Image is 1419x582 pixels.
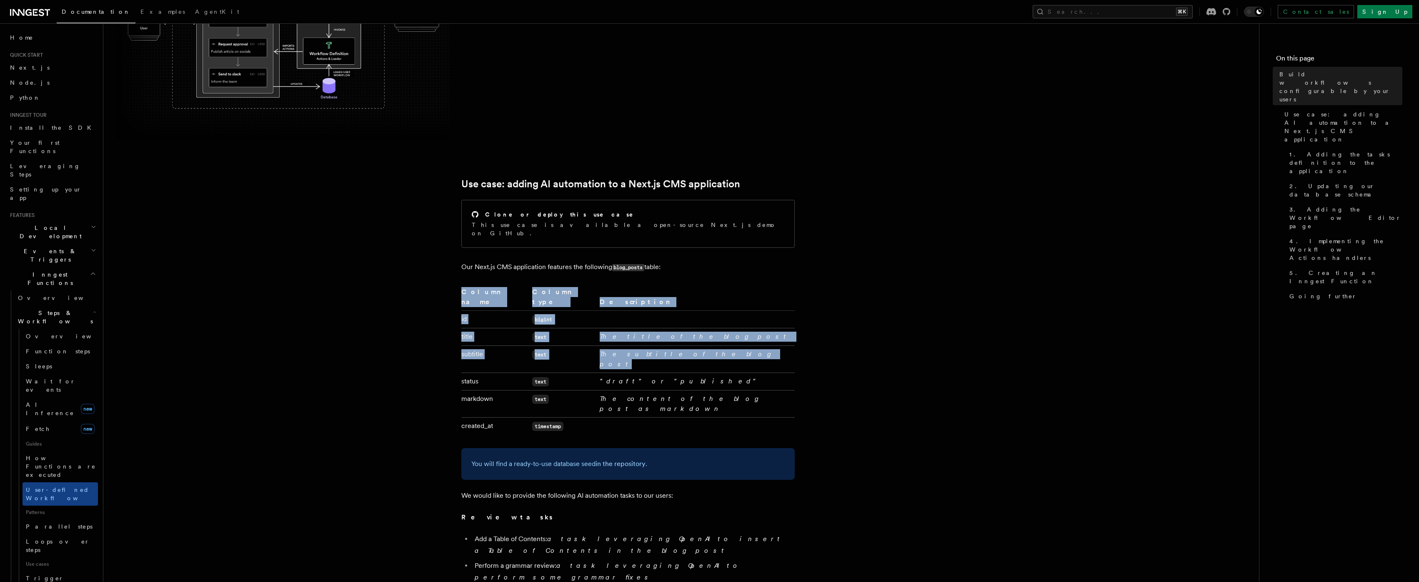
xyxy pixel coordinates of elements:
[15,290,98,305] a: Overview
[532,333,549,342] code: text
[1286,179,1402,202] a: 2. Updating our database schema
[23,397,98,421] a: AI Inferencenew
[7,90,98,105] a: Python
[532,395,549,404] code: text
[1286,289,1402,304] a: Going further
[1289,269,1402,285] span: 5. Creating an Inngest Function
[472,221,784,237] p: This use case is available a open-source Next.js demo on GitHub.
[7,212,35,219] span: Features
[529,287,596,311] th: Column type
[10,186,82,201] span: Setting up your app
[461,310,529,328] td: id
[15,309,93,325] span: Steps & Workflows
[532,377,549,386] code: text
[461,417,529,435] td: created_at
[10,94,40,101] span: Python
[461,178,740,190] a: Use case: adding AI automation to a Next.js CMS application
[23,344,98,359] a: Function steps
[461,513,554,521] strong: Review tasks
[7,159,98,182] a: Leveraging Steps
[81,424,95,434] span: new
[1289,292,1357,300] span: Going further
[612,264,644,271] code: blog_posts
[23,451,98,482] a: How Functions are executed
[471,458,785,470] p: You will find a ready-to-use database seed .
[7,244,98,267] button: Events & Triggers
[7,112,47,118] span: Inngest tour
[461,200,795,248] a: Clone or deploy this use caseThis use case is available a open-source Next.js demo on GitHub.
[7,267,98,290] button: Inngest Functions
[461,390,529,417] td: markdown
[23,534,98,557] a: Loops over steps
[7,120,98,135] a: Install the SDK
[26,523,93,530] span: Parallel steps
[600,395,761,413] em: The content of the blog post as markdown
[600,333,790,340] em: The title of the blog post
[26,333,112,340] span: Overview
[475,535,783,554] em: a task leveraging OpenAI to insert a Table of Contents in the blog post
[1357,5,1412,18] a: Sign Up
[140,8,185,15] span: Examples
[461,373,529,390] td: status
[532,422,563,431] code: timestamp
[532,350,549,359] code: text
[1289,182,1402,199] span: 2. Updating our database schema
[26,363,52,370] span: Sleeps
[7,247,91,264] span: Events & Triggers
[7,60,98,75] a: Next.js
[26,455,96,478] span: How Functions are executed
[1176,8,1188,16] kbd: ⌘K
[596,287,795,311] th: Description
[600,350,773,368] em: The subtitle of the blog post
[1286,202,1402,234] a: 3. Adding the Workflow Editor page
[23,421,98,437] a: Fetchnew
[1286,265,1402,289] a: 5. Creating an Inngest Function
[1289,237,1402,262] span: 4. Implementing the Workflow Actions handlers
[1286,147,1402,179] a: 1. Adding the tasks definition to the application
[23,482,98,506] a: User-defined Workflows
[7,75,98,90] a: Node.js
[15,305,98,329] button: Steps & Workflows
[7,135,98,159] a: Your first Functions
[1281,107,1402,147] a: Use case: adding AI automation to a Next.js CMS application
[1286,234,1402,265] a: 4. Implementing the Workflow Actions handlers
[596,460,646,468] a: in the repository
[461,345,529,373] td: subtitle
[7,30,98,45] a: Home
[195,8,239,15] span: AgentKit
[26,348,90,355] span: Function steps
[7,220,98,244] button: Local Development
[1289,205,1402,230] span: 3. Adding the Workflow Editor page
[485,210,634,219] h2: Clone or deploy this use case
[461,287,529,311] th: Column name
[1289,150,1402,175] span: 1. Adding the tasks definition to the application
[135,3,190,23] a: Examples
[26,426,50,432] span: Fetch
[1284,110,1402,144] span: Use case: adding AI automation to a Next.js CMS application
[23,506,98,519] span: Patterns
[7,270,90,287] span: Inngest Functions
[472,533,795,557] li: Add a Table of Contents:
[1244,7,1264,17] button: Toggle dark mode
[461,490,795,501] p: We would like to provide the following AI automation tasks to our users:
[23,519,98,534] a: Parallel steps
[1276,67,1402,107] a: Build workflows configurable by your users
[1278,5,1354,18] a: Contact sales
[475,562,742,581] em: a task leveraging OpenAI to perform some grammar fixes
[190,3,244,23] a: AgentKit
[7,224,91,240] span: Local Development
[23,437,98,451] span: Guides
[600,377,759,385] em: "draft" or "published"
[10,139,60,154] span: Your first Functions
[532,315,555,324] code: bigint
[26,378,75,393] span: Wait for events
[7,182,98,205] a: Setting up your app
[23,329,98,344] a: Overview
[81,404,95,414] span: new
[57,3,135,23] a: Documentation
[18,295,104,301] span: Overview
[26,401,74,416] span: AI Inference
[10,163,80,178] span: Leveraging Steps
[461,261,795,273] p: Our Next.js CMS application features the following table:
[10,124,96,131] span: Install the SDK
